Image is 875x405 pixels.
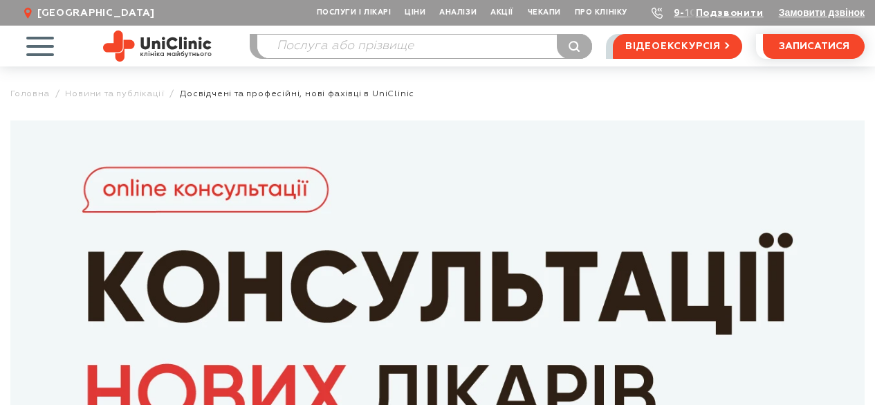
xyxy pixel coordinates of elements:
[779,42,849,51] span: записатися
[696,8,764,18] a: Подзвонити
[625,35,721,58] span: відеоекскурсія
[257,35,591,58] input: Послуга або прізвище
[180,89,414,99] span: Досвідчені та професійні, нові фахівці в UniClinic
[779,7,865,18] button: Замовити дзвінок
[65,89,164,99] a: Новини та публікації
[674,8,704,18] a: 9-103
[37,7,155,19] span: [GEOGRAPHIC_DATA]
[763,34,865,59] button: записатися
[10,89,50,99] a: Головна
[103,30,212,62] img: Uniclinic
[613,34,742,59] a: відеоекскурсія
